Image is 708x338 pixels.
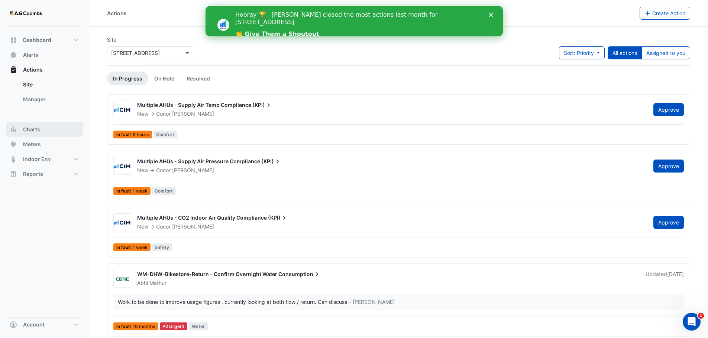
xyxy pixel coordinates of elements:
img: CIM [114,219,131,226]
span: New [137,223,148,230]
app-icon: Meters [10,141,17,148]
span: Indoor Env [23,155,51,163]
span: [PERSON_NAME] [172,223,214,230]
span: Charts [23,126,40,133]
span: (KPI) [252,101,272,109]
span: Comfort [153,131,178,138]
span: New [137,167,148,173]
span: Sort: Priority [564,50,594,56]
button: Assigned to you [641,46,690,59]
span: Consumption [278,270,321,278]
span: 9 hours [133,132,149,137]
span: Multiple AHUs - Supply Air Temp Compliance [137,102,251,108]
app-icon: Reports [10,170,17,178]
span: Safety [152,243,172,251]
button: Charts [6,122,83,137]
span: Multiple AHUs - Supply Air Pressure Compliance [137,158,260,164]
span: -> [150,167,155,173]
img: CIM [114,106,131,114]
span: Conor [156,223,171,230]
span: In fault [113,322,158,330]
span: 1 week [133,189,148,193]
button: Account [6,317,83,332]
span: Approve [658,106,679,113]
button: Reports [6,167,83,181]
span: Account [23,321,45,328]
img: Company Logo [9,6,42,21]
span: -> [150,223,155,230]
span: 1 week [133,245,148,250]
span: (KPI) [261,158,281,165]
span: Reports [23,170,43,178]
div: Actions [107,9,127,17]
div: Actions [6,77,83,110]
span: New [137,111,148,117]
span: Actions [23,66,43,73]
img: CIM [114,163,131,170]
app-icon: Actions [10,66,17,73]
button: Alerts [6,47,83,62]
span: Approve [658,219,679,226]
span: [PERSON_NAME] [172,167,214,174]
app-icon: Dashboard [10,36,17,44]
app-icon: Indoor Env [10,155,17,163]
span: Multiple AHUs - CO2 Indoor Air Quality Compliance [137,214,267,221]
span: Conor [156,111,171,117]
a: In Progress [107,72,148,85]
button: Indoor Env [6,152,83,167]
span: Comfort [152,187,176,195]
iframe: Intercom live chat [683,313,701,331]
span: WM-DHW-Bikestore-Return - Confirm Overnight Water [137,271,277,277]
button: Approve [653,216,684,229]
img: CBRE Charter Hall [114,275,131,283]
span: Alerts [23,51,38,59]
span: Abhi [137,280,148,286]
button: Approve [653,103,684,116]
a: On Hold [148,72,181,85]
a: Manager [17,92,83,107]
button: Actions [6,62,83,77]
a: 👏 Give Them a Shoutout [30,24,114,33]
span: Dashboard [23,36,51,44]
span: Create Action [652,10,685,16]
button: All actions [608,46,642,59]
span: Tue 16-Sep-2025 15:18 AEST [667,271,684,277]
div: Updated [646,270,684,287]
button: Create Action [640,7,691,20]
span: Approve [658,163,679,169]
a: Site [17,77,83,92]
span: Mathur [149,279,167,287]
span: [PERSON_NAME] [172,110,214,118]
span: 1 [698,313,704,319]
app-icon: Alerts [10,51,17,59]
span: In fault [113,243,151,251]
span: In fault [113,187,151,195]
span: -> [150,111,155,117]
button: Sort: Priority [559,46,605,59]
span: Meters [23,141,41,148]
app-icon: Charts [10,126,17,133]
div: P2 Urgent [160,322,188,330]
iframe: Intercom live chat banner [206,6,503,36]
span: (KPI) [268,214,288,221]
div: Close [283,7,291,11]
span: 10 months [133,324,155,329]
span: Water [189,322,208,330]
button: Dashboard [6,33,83,47]
span: Conor [156,167,171,173]
span: In fault [113,131,152,138]
label: Site [107,36,116,43]
button: Approve [653,160,684,173]
span: – [PERSON_NAME] [349,298,395,306]
button: Meters [6,137,83,152]
div: Work to be done to improve usage figures , currently looking at both flow / return. Can discuss [118,298,347,306]
a: Resolved [181,72,216,85]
